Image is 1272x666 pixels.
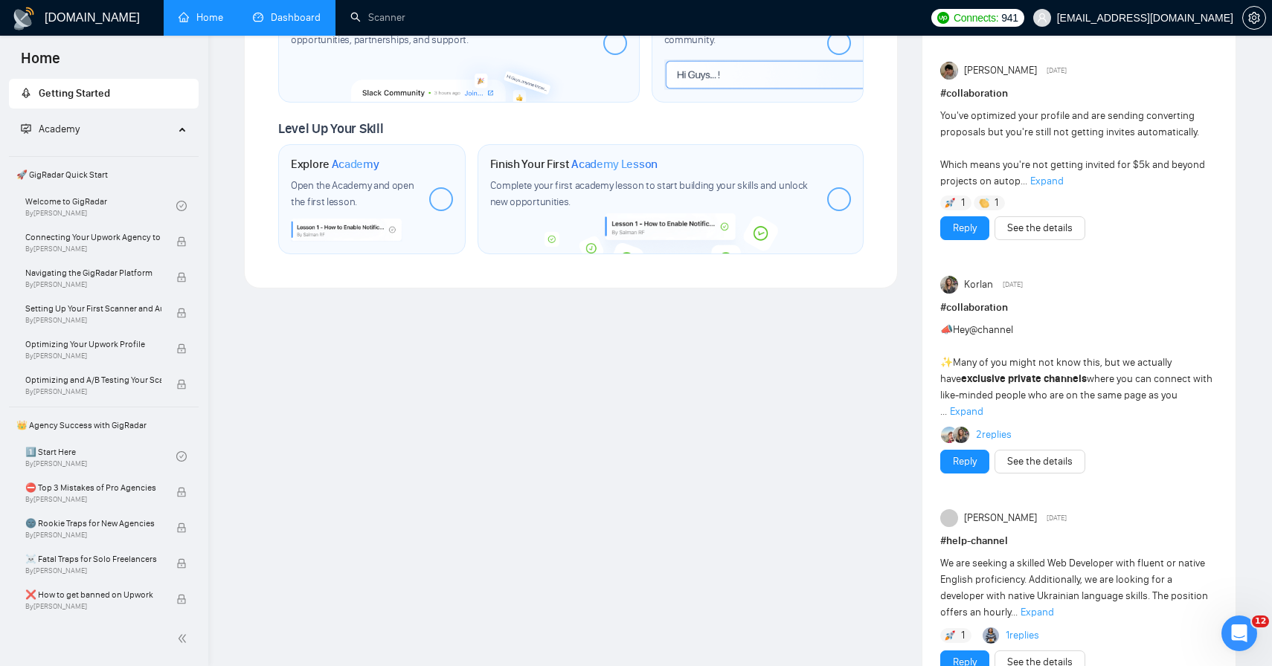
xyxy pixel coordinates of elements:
span: user [1037,13,1047,23]
img: 🚀 [945,630,955,641]
span: 12 [1252,615,1269,627]
span: By [PERSON_NAME] [25,602,161,611]
span: lock [176,308,187,318]
span: 🌚 Rookie Traps for New Agencies [25,516,161,531]
h1: # help-channel [940,533,1218,549]
span: 1 [961,195,965,210]
span: By [PERSON_NAME] [25,495,161,504]
img: 👏 [979,198,989,208]
span: Expand [1021,606,1054,618]
span: ⛔ Top 3 Mistakes of Pro Agencies [25,480,161,495]
span: ❌ How to get banned on Upwork [25,587,161,602]
span: @channel [969,323,1013,336]
span: Academy [332,157,379,172]
span: lock [176,594,187,604]
button: Reply [940,216,989,240]
span: [DATE] [1047,64,1067,77]
span: Hey Many of you might not know this, but we actually have where you can connect with like-minded ... [940,323,1212,418]
span: By [PERSON_NAME] [25,352,161,361]
span: [DATE] [1047,511,1067,525]
button: See the details [995,450,1085,473]
span: Open the Academy and open the first lesson. [291,179,414,208]
h1: # collaboration [940,85,1218,102]
button: setting [1242,6,1266,30]
span: ✨ [940,356,953,369]
img: logo [12,7,36,30]
span: ☠️ Fatal Traps for Solo Freelancers [25,552,161,566]
span: We are seeking a skilled Web Developer with fluent or native English proficiency. Additionally, w... [940,557,1208,618]
span: lock [176,236,187,247]
span: Connecting Your Upwork Agency to GigRadar [25,230,161,245]
span: Korlan [964,277,993,293]
li: Getting Started [9,79,199,109]
span: Connects: [954,10,998,26]
span: Expand [950,405,983,418]
a: 1️⃣ Start HereBy[PERSON_NAME] [25,440,176,473]
span: Setting Up Your First Scanner and Auto-Bidder [25,301,161,316]
span: Optimizing and A/B Testing Your Scanner for Better Results [25,372,161,387]
span: Academy [39,123,80,135]
span: Academy [21,123,80,135]
span: 1 [961,628,965,643]
a: dashboardDashboard [253,11,321,24]
span: By [PERSON_NAME] [25,245,161,253]
span: lock [176,343,187,354]
h1: # collaboration [940,300,1218,316]
img: Abdul Hanan Asif [983,627,999,644]
a: Reply [953,453,977,470]
span: By [PERSON_NAME] [25,316,161,325]
span: 👑 Agency Success with GigRadar [10,410,197,440]
span: lock [176,558,187,569]
span: Level Up Your Skill [278,120,383,137]
span: By [PERSON_NAME] [25,280,161,289]
span: [PERSON_NAME] [964,510,1037,526]
h1: Finish Your First [490,157,658,172]
span: check-circle [176,451,187,462]
a: See the details [1007,453,1073,470]
img: Korlan [940,276,958,294]
span: Navigating the GigRadar Platform [25,265,161,280]
span: By [PERSON_NAME] [25,531,161,540]
span: Complete your first academy lesson to start building your skills and unlock new opportunities. [490,179,809,208]
a: setting [1242,12,1266,24]
span: By [PERSON_NAME] [25,566,161,575]
strong: exclusive private channels [961,372,1087,385]
span: 1 [995,195,998,210]
span: 📣 [940,323,953,336]
span: lock [176,272,187,282]
img: slackcommunity-bg.png [351,51,567,103]
img: upwork-logo.png [937,12,949,24]
img: Joaquin Arcardini [941,427,957,443]
span: check-circle [176,201,187,211]
span: Home [9,48,72,79]
span: Optimizing Your Upwork Profile [25,337,161,352]
span: lock [176,379,187,389]
span: By [PERSON_NAME] [25,387,161,396]
span: 🚀 GigRadar Quick Start [10,160,197,190]
button: Reply [940,450,989,473]
a: 1replies [1006,628,1039,643]
span: [PERSON_NAME] [964,62,1037,79]
h1: Explore [291,157,379,172]
span: 941 [1001,10,1018,26]
a: searchScanner [350,11,405,24]
span: double-left [177,631,192,646]
span: fund-projection-screen [21,123,31,134]
span: lock [176,523,187,533]
iframe: Intercom live chat [1221,615,1257,651]
span: lock [176,487,187,497]
a: Reply [953,220,977,236]
span: You've optimized your profile and are sending converting proposals but you're still not getting i... [940,109,1205,187]
a: See the details [1007,220,1073,236]
span: Academy Lesson [571,157,658,172]
img: Korlan [953,427,969,443]
img: 🚀 [945,198,955,208]
a: Welcome to GigRadarBy[PERSON_NAME] [25,190,176,222]
span: Expand [1030,175,1064,187]
a: homeHome [179,11,223,24]
button: See the details [995,216,1085,240]
img: Joey Akhter [940,62,958,80]
span: setting [1243,12,1265,24]
a: 2replies [976,427,1012,442]
span: rocket [21,88,31,98]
